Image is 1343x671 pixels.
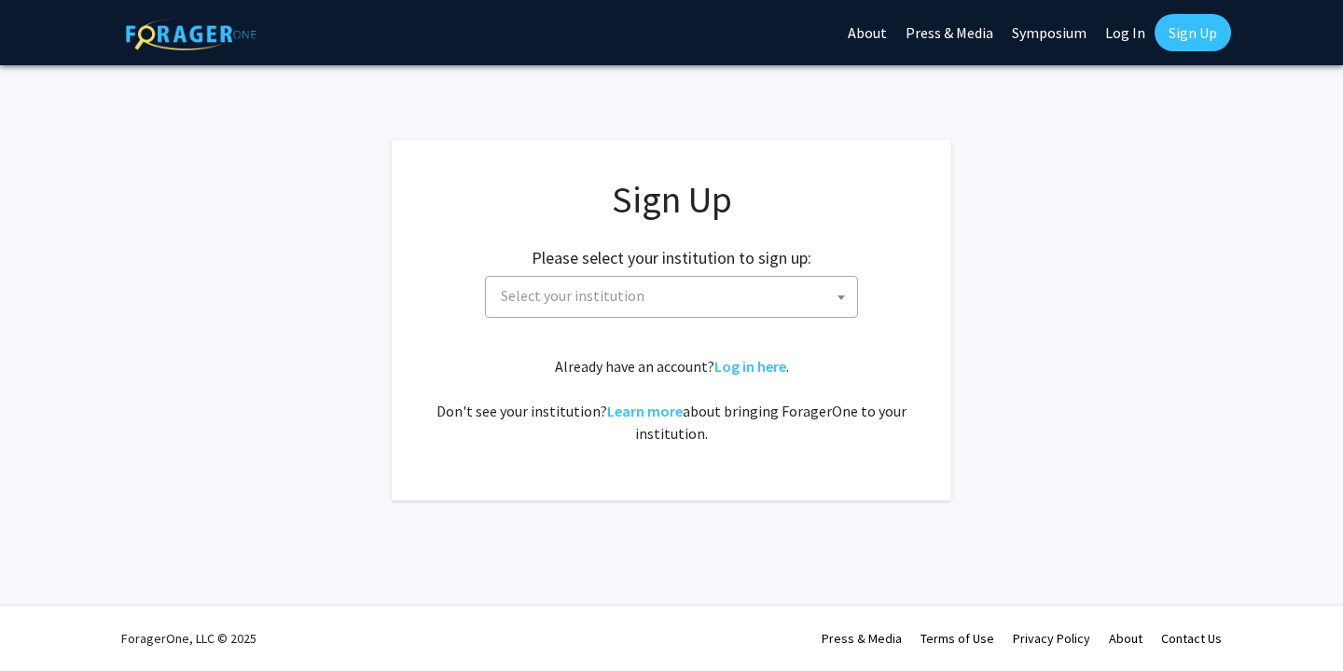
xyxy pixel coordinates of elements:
a: Learn more about bringing ForagerOne to your institution [607,402,683,420]
span: Select your institution [493,277,857,315]
img: ForagerOne Logo [126,18,256,50]
span: Select your institution [501,286,644,305]
a: Terms of Use [921,630,994,647]
h2: Please select your institution to sign up: [532,248,811,268]
div: ForagerOne, LLC © 2025 [121,606,256,671]
div: Already have an account? . Don't see your institution? about bringing ForagerOne to your institut... [429,355,914,445]
a: Contact Us [1161,630,1222,647]
h1: Sign Up [429,177,914,222]
a: Press & Media [822,630,902,647]
span: Select your institution [485,276,858,318]
a: Sign Up [1155,14,1231,51]
a: Log in here [714,357,786,376]
a: Privacy Policy [1013,630,1090,647]
a: About [1109,630,1142,647]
